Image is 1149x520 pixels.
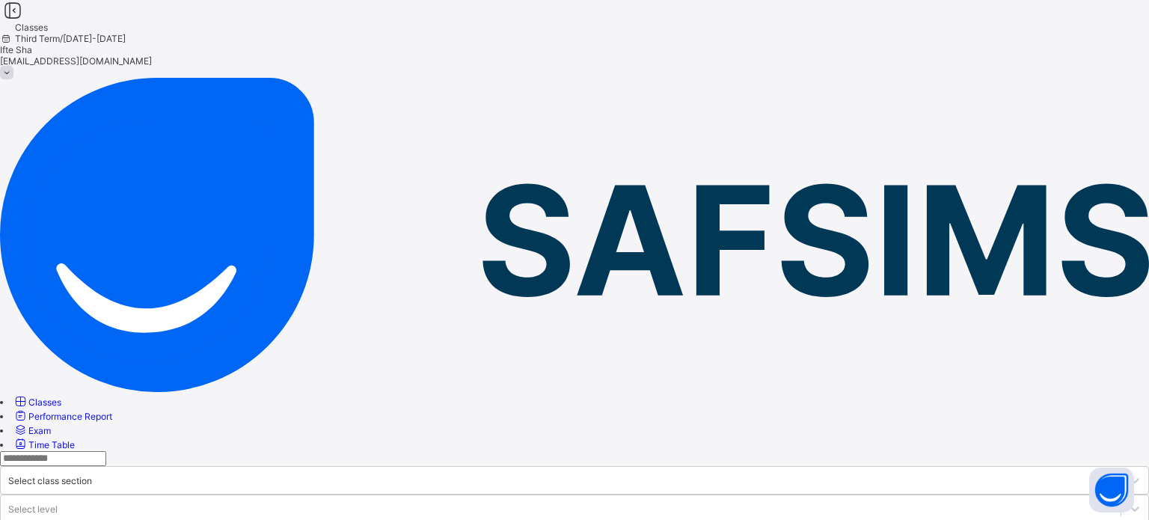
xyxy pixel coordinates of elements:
[13,439,75,450] a: Time Table
[8,474,92,486] div: Select class section
[15,22,48,33] span: Classes
[8,503,58,514] div: Select level
[28,425,51,436] span: Exam
[28,439,75,450] span: Time Table
[13,425,51,436] a: Exam
[13,411,112,422] a: Performance Report
[28,411,112,422] span: Performance Report
[13,397,61,408] a: Classes
[28,397,61,408] span: Classes
[1089,468,1134,513] button: Open asap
